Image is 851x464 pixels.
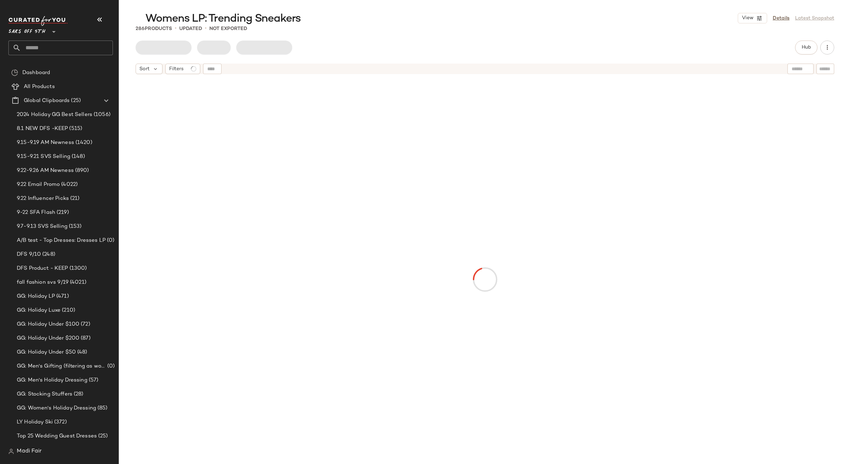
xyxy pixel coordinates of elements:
[17,181,60,189] span: 9.22 Email Promo
[24,97,70,105] span: Global Clipboards
[773,15,789,22] a: Details
[55,209,69,217] span: (219)
[96,404,108,412] span: (85)
[76,348,87,356] span: (48)
[17,432,97,440] span: Top 25 Wedding Guest Dresses
[17,362,106,370] span: GG: Men's Gifting (filtering as women's)
[17,167,74,175] span: 9.22-9.26 AM Newness
[175,24,176,33] span: •
[17,251,41,259] span: DFS 9/10
[17,223,67,231] span: 9.7-9.13 SVS Selling
[17,278,68,287] span: fall fashion svs 9/19
[17,237,106,245] span: A/B test - Top Dresses: Dresses LP
[74,167,89,175] span: (890)
[205,24,207,33] span: •
[145,12,301,26] span: Womens LP: Trending Sneakers
[738,13,767,23] button: View
[17,264,68,273] span: DFS Product - KEEP
[87,376,99,384] span: (57)
[74,139,92,147] span: (1420)
[17,348,76,356] span: GG: Holiday Under $50
[17,334,79,342] span: GG: Holiday Under $200
[17,125,68,133] span: 8.1 NEW DFS -KEEP
[139,65,150,73] span: Sort
[8,16,68,26] img: cfy_white_logo.C9jOOHJF.svg
[17,292,55,300] span: GG: Holiday LP
[22,69,50,77] span: Dashboard
[72,390,84,398] span: (28)
[136,26,145,31] span: 286
[69,195,80,203] span: (21)
[67,223,82,231] span: (153)
[17,195,69,203] span: 9.22 Influencer Picks
[11,69,18,76] img: svg%3e
[801,45,811,50] span: Hub
[17,404,96,412] span: GG: Women's Holiday Dressing
[17,418,53,426] span: LY Holiday Ski
[742,15,753,21] span: View
[17,111,92,119] span: 2024 Holiday GG Best Sellers
[169,65,183,73] span: Filters
[17,139,74,147] span: 9.15-9.19 AM Newness
[795,41,817,55] button: Hub
[179,25,202,32] p: updated
[17,209,55,217] span: 9-22 SFA Flash
[17,306,60,314] span: GG: Holiday Luxe
[24,83,55,91] span: All Products
[68,278,86,287] span: (4021)
[17,320,79,328] span: GG: Holiday Under $100
[68,125,82,133] span: (515)
[17,376,87,384] span: GG: Men's Holiday Dressing
[17,153,70,161] span: 9.15-9.21 SVS Selling
[209,25,247,32] p: Not Exported
[17,447,42,456] span: Madi Fair
[136,25,172,32] div: Products
[106,237,114,245] span: (0)
[60,306,75,314] span: (210)
[53,418,67,426] span: (372)
[92,111,110,119] span: (1056)
[79,320,90,328] span: (72)
[70,97,81,105] span: (25)
[8,449,14,454] img: svg%3e
[106,362,115,370] span: (0)
[17,390,72,398] span: GG: Stocking Stuffers
[70,153,85,161] span: (148)
[8,24,45,36] span: Saks OFF 5TH
[41,251,55,259] span: (248)
[68,264,87,273] span: (1300)
[97,432,108,440] span: (25)
[79,334,91,342] span: (87)
[55,292,69,300] span: (471)
[60,181,78,189] span: (4022)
